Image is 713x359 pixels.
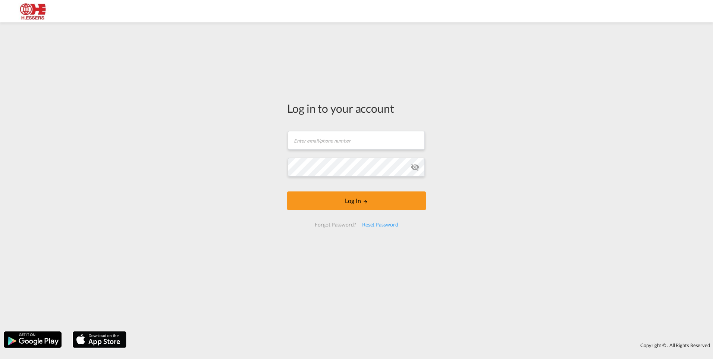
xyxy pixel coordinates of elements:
[72,331,127,349] img: apple.png
[287,100,426,116] div: Log in to your account
[411,163,420,172] md-icon: icon-eye-off
[288,131,425,150] input: Enter email/phone number
[312,218,359,231] div: Forgot Password?
[11,3,62,20] img: 690005f0ba9d11ee90968bb23dcea500.JPG
[130,339,713,352] div: Copyright © . All Rights Reserved
[287,191,426,210] button: LOGIN
[3,331,62,349] img: google.png
[359,218,401,231] div: Reset Password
